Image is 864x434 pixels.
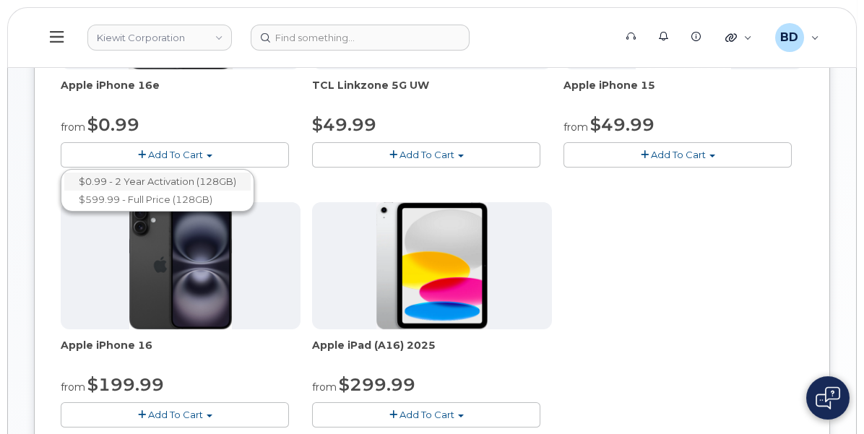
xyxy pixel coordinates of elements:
div: Apple iPhone 16 [61,338,301,367]
img: iphone_16_plus.png [129,202,231,329]
img: Open chat [816,386,840,409]
div: Barbara Dye [765,23,829,52]
div: Quicklinks [715,23,762,52]
span: $49.99 [590,114,655,135]
img: ipad_11.png [376,202,488,329]
span: Add To Cart [651,149,706,160]
div: TCL Linkzone 5G UW [312,78,552,107]
span: Add To Cart [399,149,454,160]
button: Add To Cart [312,402,540,428]
span: $0.99 [87,114,139,135]
small: from [563,121,588,134]
a: $599.99 - Full Price (128GB) [64,191,251,209]
div: Apple iPhone 15 [563,78,803,107]
a: Kiewit Corporation [87,25,232,51]
div: Apple iPhone 16e [61,78,301,107]
small: from [312,381,337,394]
small: from [61,381,85,394]
input: Find something... [251,25,470,51]
button: Add To Cart [312,142,540,168]
button: Add To Cart [61,402,289,428]
button: Add To Cart [61,142,289,168]
span: Add To Cart [399,409,454,420]
button: Add To Cart [563,142,792,168]
span: Add To Cart [148,409,203,420]
span: $49.99 [312,114,376,135]
span: BD [780,29,798,46]
small: from [61,121,85,134]
span: $199.99 [87,374,164,395]
div: Apple iPad (A16) 2025 [312,338,552,367]
span: $299.99 [339,374,415,395]
a: $0.99 - 2 Year Activation (128GB) [64,173,251,191]
span: Add To Cart [148,149,203,160]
